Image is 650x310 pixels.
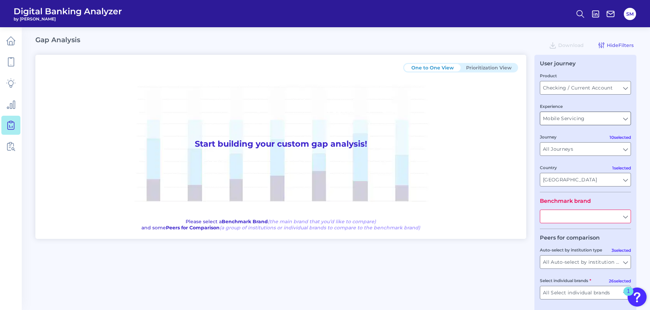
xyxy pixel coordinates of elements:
span: by [PERSON_NAME] [14,16,122,21]
button: Download [546,40,586,51]
button: One to One View [404,64,461,71]
h2: Gap Analysis [35,36,80,44]
span: Hide Filters [607,42,634,48]
span: (a group of institutions or individual brands to compare to the benchmark brand) [220,225,420,231]
div: 1 [627,291,630,300]
label: Country [540,165,557,170]
button: SM [624,8,636,20]
label: Experience [540,104,563,109]
span: Digital Banking Analyzer [14,6,122,16]
label: Select individual brands [540,278,591,283]
span: Download [558,42,584,48]
b: Peers for Comparison [166,225,220,231]
label: Auto-select by institution type [540,247,602,252]
p: Please select a and some [141,218,420,231]
button: Prioritization View [461,64,517,71]
b: Benchmark Brand [222,218,268,225]
legend: Benchmark brand [540,198,591,204]
legend: Peers for comparison [540,234,600,241]
div: User journey [540,60,576,67]
span: (the main brand that you’d like to compare) [268,218,376,225]
label: Product [540,73,557,78]
button: HideFilters [595,40,636,51]
label: Journey [540,134,557,140]
button: Open Resource Center, 1 new notification [628,288,647,307]
h1: Start building your custom gap analysis! [44,72,518,216]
